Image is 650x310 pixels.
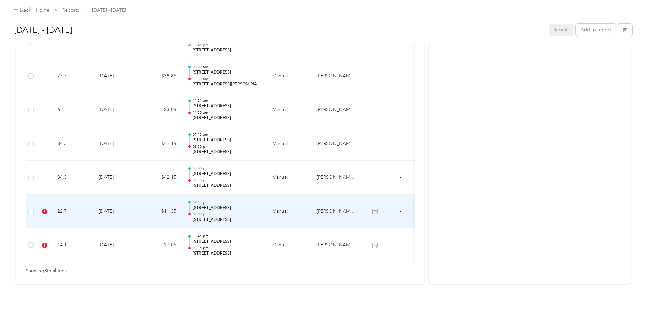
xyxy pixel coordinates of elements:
td: $7.05 [141,228,182,262]
td: $42.15 [141,161,182,195]
td: McAneny Brothers [311,161,362,195]
td: [DATE] [93,93,141,127]
td: McAneny Brothers [311,59,362,93]
p: [STREET_ADDRESS] [193,217,261,223]
td: $3.05 [141,93,182,127]
td: [DATE] [93,127,141,161]
span: - [400,174,401,180]
td: Manual [267,195,311,229]
p: 08:30 pm [193,178,261,183]
td: Manual [267,127,311,161]
p: [STREET_ADDRESS] [193,47,261,53]
p: 12:45 pm [193,234,261,239]
p: 11:50 am [193,110,261,115]
td: 14.1 [52,228,93,262]
td: Manual [267,228,311,262]
span: - [400,208,401,214]
p: [STREET_ADDRESS] [193,205,261,211]
td: 6.1 [52,93,93,127]
p: 03:00 pm [193,212,261,217]
td: McAneny Brothers [311,195,362,229]
p: 07:15 am [193,132,261,137]
p: [STREET_ADDRESS] [193,250,261,257]
p: 02:15 pm [193,246,261,250]
td: $11.35 [141,195,182,229]
td: $38.85 [141,59,182,93]
h1: Aug 1 - 31, 2025 [14,22,544,38]
span: - [400,141,401,146]
p: [STREET_ADDRESS][PERSON_NAME] [193,81,261,87]
p: 02:15 pm [193,200,261,205]
p: 11:21 am [193,98,261,103]
p: 05:00 pm [193,166,261,171]
p: [STREET_ADDRESS] [193,239,261,245]
p: 08:00 am [193,65,261,69]
span: - [400,242,401,248]
p: [STREET_ADDRESS] [193,69,261,76]
td: McAneny Brothers [311,127,362,161]
td: Manual [267,93,311,127]
td: 84.3 [52,127,93,161]
td: Manual [267,161,311,195]
td: [DATE] [93,195,141,229]
p: [STREET_ADDRESS] [193,149,261,155]
span: - [400,73,401,79]
td: 77.7 [52,59,93,93]
div: Back [14,6,31,14]
td: [DATE] [93,228,141,262]
span: [DATE] - [DATE] [92,6,126,14]
p: 11:30 am [193,77,261,81]
td: $42.15 [141,127,182,161]
p: [STREET_ADDRESS] [193,171,261,177]
span: Showing 8 total trips [26,267,67,275]
td: McAneny Brothers [311,228,362,262]
p: 03:50 pm [193,144,261,149]
a: Reports [62,7,79,13]
td: 84.3 [52,161,93,195]
td: Manual [267,59,311,93]
a: Home [36,7,49,13]
td: 22.7 [52,195,93,229]
td: McAneny Brothers [311,93,362,127]
p: [STREET_ADDRESS] [193,115,261,121]
iframe: Everlance-gr Chat Button Frame [612,272,650,310]
p: [STREET_ADDRESS] [193,183,261,189]
td: [DATE] [93,161,141,195]
button: Add to report [576,24,616,36]
p: [STREET_ADDRESS] [193,103,261,109]
p: [STREET_ADDRESS] [193,137,261,143]
span: - [400,107,401,112]
td: [DATE] [93,59,141,93]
